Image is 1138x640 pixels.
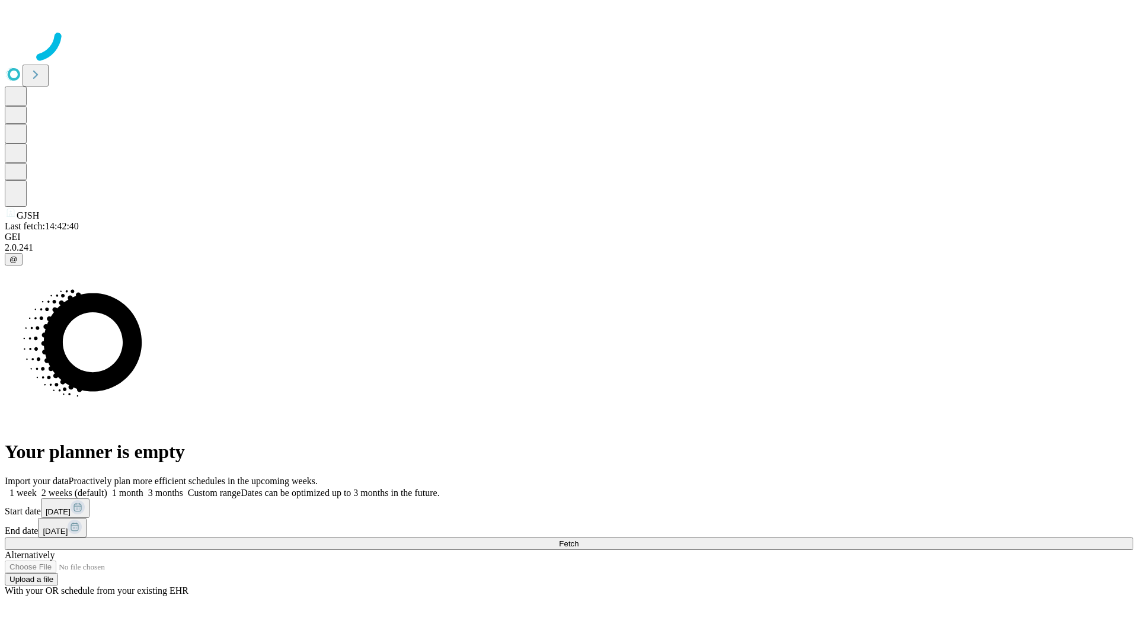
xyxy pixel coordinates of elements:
[41,498,89,518] button: [DATE]
[5,537,1133,550] button: Fetch
[69,476,318,486] span: Proactively plan more efficient schedules in the upcoming weeks.
[9,255,18,264] span: @
[5,221,79,231] span: Last fetch: 14:42:40
[46,507,71,516] span: [DATE]
[559,539,578,548] span: Fetch
[38,518,87,537] button: [DATE]
[43,527,68,536] span: [DATE]
[41,488,107,498] span: 2 weeks (default)
[5,476,69,486] span: Import your data
[5,518,1133,537] div: End date
[5,441,1133,463] h1: Your planner is empty
[5,573,58,585] button: Upload a file
[5,585,188,596] span: With your OR schedule from your existing EHR
[188,488,241,498] span: Custom range
[112,488,143,498] span: 1 month
[5,253,23,265] button: @
[17,210,39,220] span: GJSH
[148,488,183,498] span: 3 months
[241,488,439,498] span: Dates can be optimized up to 3 months in the future.
[5,232,1133,242] div: GEI
[5,242,1133,253] div: 2.0.241
[5,498,1133,518] div: Start date
[5,550,55,560] span: Alternatively
[9,488,37,498] span: 1 week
